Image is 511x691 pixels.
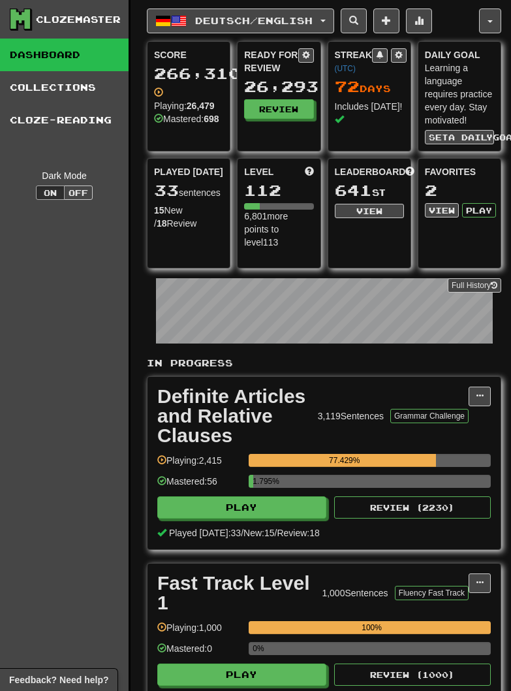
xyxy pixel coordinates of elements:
[462,203,496,217] button: Play
[335,64,356,73] a: (UTC)
[322,587,388,600] div: 1,000 Sentences
[10,169,119,182] div: Dark Mode
[36,13,121,26] div: Clozemaster
[154,65,223,82] div: 266,310
[36,185,65,200] button: On
[253,621,491,634] div: 100%
[305,165,314,178] span: Score more points to level up
[169,528,241,538] span: Played [DATE]: 33
[390,409,469,423] button: Grammar Challenge
[395,586,469,600] button: Fluency Fast Track
[154,48,223,61] div: Score
[154,112,219,125] div: Mastered:
[335,182,404,199] div: st
[157,475,242,496] div: Mastered: 56
[425,182,494,199] div: 2
[335,78,404,95] div: Day s
[154,205,164,216] strong: 15
[9,673,108,686] span: Open feedback widget
[448,133,493,142] span: a daily
[253,454,436,467] div: 77.429%
[275,528,277,538] span: /
[406,8,432,33] button: More stats
[373,8,399,33] button: Add sentence to collection
[335,204,404,218] button: View
[448,278,501,293] a: Full History
[204,114,219,124] strong: 698
[334,664,491,686] button: Review (1000)
[244,210,313,249] div: 6,801 more points to level 113
[154,181,179,199] span: 33
[154,204,223,230] div: New / Review
[157,218,167,229] strong: 18
[154,86,217,112] div: Playing:
[147,8,334,33] button: Deutsch/English
[154,182,223,199] div: sentences
[425,165,494,178] div: Favorites
[244,99,313,119] button: Review
[157,642,242,664] div: Mastered: 0
[335,48,373,74] div: Streak
[425,130,494,144] button: Seta dailygoal
[334,496,491,519] button: Review (2230)
[277,528,319,538] span: Review: 18
[241,528,243,538] span: /
[243,528,274,538] span: New: 15
[147,357,501,370] p: In Progress
[244,165,273,178] span: Level
[187,101,215,111] strong: 26,479
[157,621,242,643] div: Playing: 1,000
[244,182,313,199] div: 112
[195,15,313,26] span: Deutsch / English
[335,165,406,178] span: Leaderboard
[405,165,414,178] span: This week in points, UTC
[157,573,315,613] div: Fast Track Level 1
[244,78,313,95] div: 26,293
[157,496,326,519] button: Play
[425,61,494,127] div: Learning a language requires practice every day. Stay motivated!
[335,181,372,199] span: 641
[425,203,459,217] button: View
[157,664,326,686] button: Play
[157,454,242,475] div: Playing: 2,415
[154,165,223,178] span: Played [DATE]
[335,100,404,126] div: Includes [DATE]!
[157,387,311,445] div: Definite Articles and Relative Clauses
[318,410,384,423] div: 3,119 Sentences
[425,48,494,61] div: Daily Goal
[64,185,93,200] button: Off
[335,77,360,95] span: 72
[341,8,367,33] button: Search sentences
[244,48,298,74] div: Ready for Review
